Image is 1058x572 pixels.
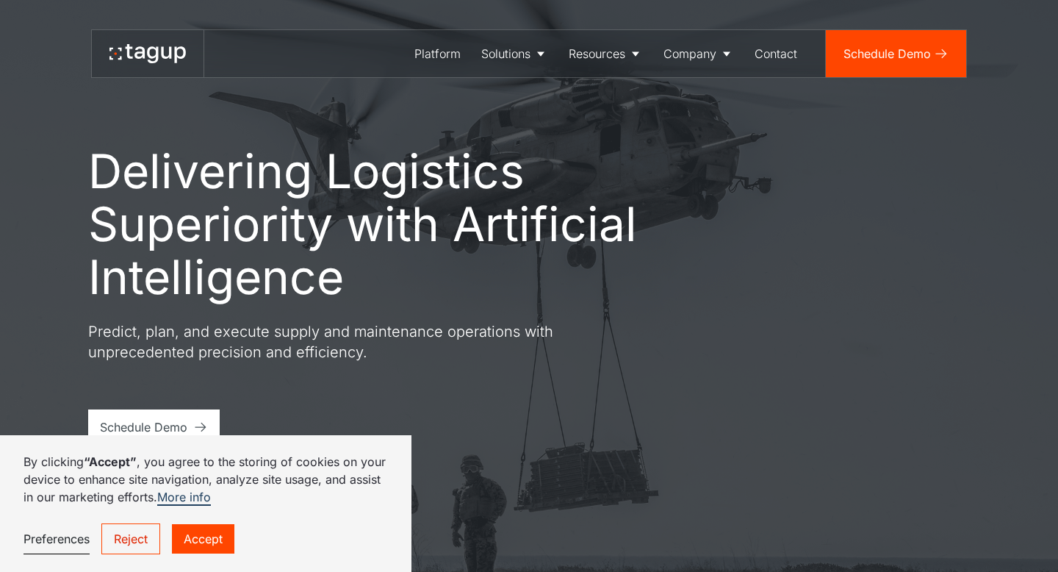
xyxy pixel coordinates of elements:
[826,30,966,77] a: Schedule Demo
[100,418,187,436] div: Schedule Demo
[24,453,388,506] p: By clicking , you agree to the storing of cookies on your device to enhance site navigation, anal...
[569,45,625,62] div: Resources
[558,30,653,77] a: Resources
[744,30,807,77] a: Contact
[101,523,160,554] a: Reject
[88,321,617,362] p: Predict, plan, and execute supply and maintenance operations with unprecedented precision and eff...
[755,45,797,62] div: Contact
[88,145,705,304] h1: Delivering Logistics Superiority with Artificial Intelligence
[653,30,744,77] a: Company
[471,30,558,77] a: Solutions
[663,45,716,62] div: Company
[157,490,211,506] a: More info
[843,45,931,62] div: Schedule Demo
[84,454,137,469] strong: “Accept”
[481,45,530,62] div: Solutions
[24,524,90,554] a: Preferences
[414,45,461,62] div: Platform
[404,30,471,77] a: Platform
[88,410,220,445] a: Schedule Demo
[172,524,234,554] a: Accept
